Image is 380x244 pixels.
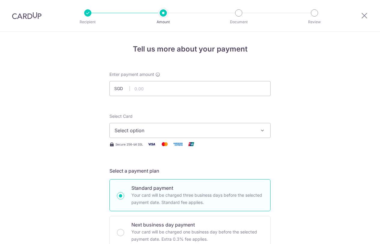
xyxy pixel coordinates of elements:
[172,140,184,148] img: American Express
[131,228,263,243] p: Your card will be charged one business day before the selected payment date. Extra 0.3% fee applies.
[141,19,185,25] p: Amount
[131,184,263,192] p: Standard payment
[115,142,143,147] span: Secure 256-bit SSL
[12,12,41,19] img: CardUp
[292,19,337,25] p: Review
[185,140,197,148] img: Union Pay
[114,86,130,92] span: SGD
[66,19,110,25] p: Recipient
[131,221,263,228] p: Next business day payment
[131,192,263,206] p: Your card will be charged three business days before the selected payment date. Standard fee appl...
[115,127,255,134] span: Select option
[109,44,271,55] h4: Tell us more about your payment
[109,167,271,174] h5: Select a payment plan
[109,81,271,96] input: 0.00
[159,140,171,148] img: Mastercard
[216,19,261,25] p: Document
[146,140,158,148] img: Visa
[109,114,133,119] span: translation missing: en.payables.payment_networks.credit_card.summary.labels.select_card
[109,123,271,138] button: Select option
[109,71,154,77] span: Enter payment amount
